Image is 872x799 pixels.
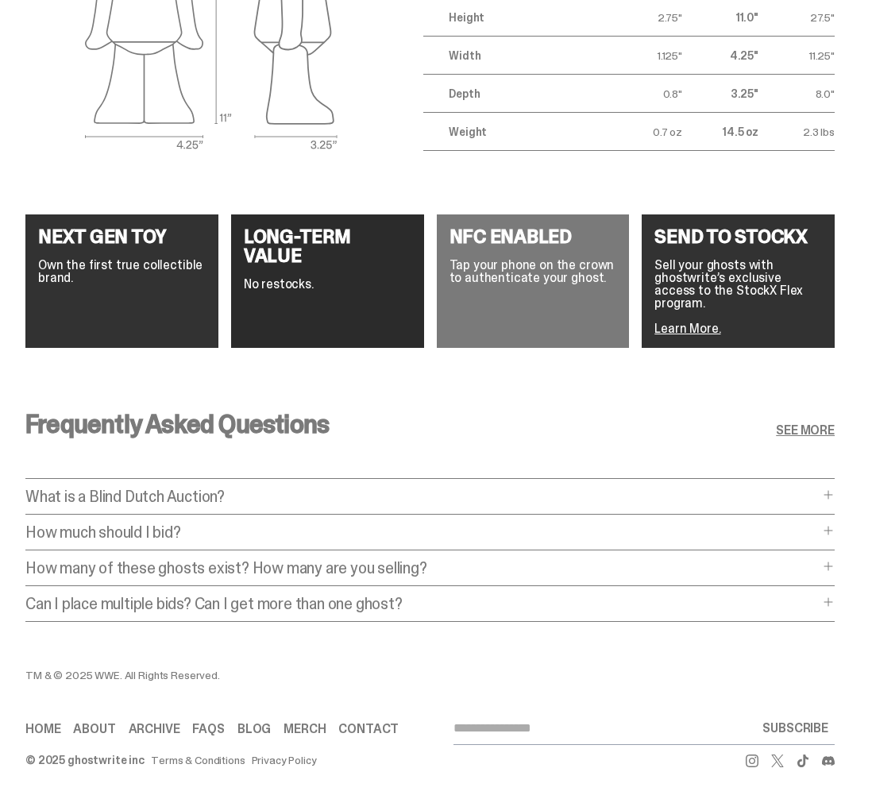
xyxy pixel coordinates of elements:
p: Own the first true collectible brand. [38,259,206,284]
a: Learn More. [654,320,720,337]
td: Depth [423,75,606,113]
a: Contact [338,723,399,735]
p: Can I place multiple bids? Can I get more than one ghost? [25,596,819,612]
a: Privacy Policy [252,755,317,766]
td: 8.0" [758,75,835,113]
td: 4.25" [682,37,758,75]
p: No restocks. [244,278,411,291]
p: What is a Blind Dutch Auction? [25,488,819,504]
a: FAQs [192,723,224,735]
td: 0.7 oz [606,113,682,151]
p: Sell your ghosts with ghostwrite’s exclusive access to the StockX Flex program. [654,259,822,310]
div: TM & © 2025 WWE. All Rights Reserved. [25,670,661,681]
a: Home [25,723,60,735]
h4: NFC ENABLED [450,227,617,246]
p: How many of these ghosts exist? How many are you selling? [25,560,819,576]
a: Blog [237,723,271,735]
p: How much should I bid? [25,524,819,540]
a: Archive [129,723,180,735]
td: 2.3 lbs [758,113,835,151]
td: 3.25" [682,75,758,113]
h4: SEND TO STOCKX [654,227,822,246]
td: 14.5 oz [682,113,758,151]
div: © 2025 ghostwrite inc [25,755,145,766]
a: Terms & Conditions [151,755,245,766]
h4: NEXT GEN TOY [38,227,206,246]
td: Width [423,37,606,75]
h4: LONG-TERM VALUE [244,227,411,265]
h3: Frequently Asked Questions [25,411,329,437]
td: Weight [423,113,606,151]
td: 1.125" [606,37,682,75]
a: About [73,723,115,735]
p: Tap your phone on the crown to authenticate your ghost. [450,259,617,284]
a: SEE MORE [776,424,835,437]
button: SUBSCRIBE [756,712,835,744]
a: Merch [284,723,326,735]
td: 0.8" [606,75,682,113]
td: 11.25" [758,37,835,75]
